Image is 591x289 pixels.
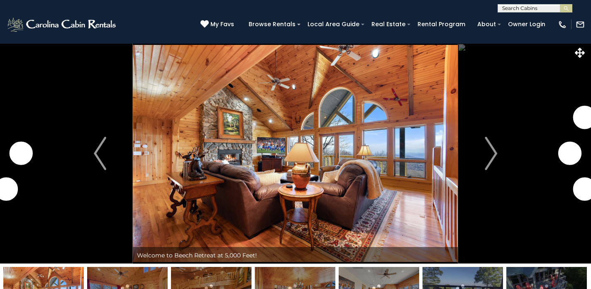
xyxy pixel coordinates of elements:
[133,247,458,264] div: Welcome to Beech Retreat at 5,000 Feet!
[244,18,300,31] a: Browse Rentals
[200,20,236,29] a: My Favs
[413,18,469,31] a: Rental Program
[504,18,549,31] a: Owner Login
[210,20,234,29] span: My Favs
[367,18,410,31] a: Real Estate
[576,20,585,29] img: mail-regular-white.png
[303,18,364,31] a: Local Area Guide
[94,137,106,170] img: arrow
[473,18,500,31] a: About
[458,43,524,264] button: Next
[485,137,497,170] img: arrow
[558,20,567,29] img: phone-regular-white.png
[67,43,133,264] button: Previous
[6,16,118,33] img: White-1-2.png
